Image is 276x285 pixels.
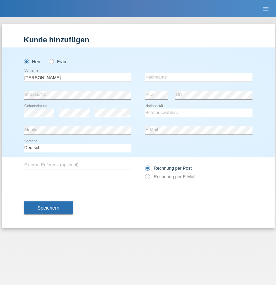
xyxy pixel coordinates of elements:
[49,59,53,63] input: Frau
[145,174,195,179] label: Rechnung per E-Mail
[145,166,192,171] label: Rechnung per Post
[24,59,28,63] input: Herr
[262,5,269,12] i: menu
[24,201,73,214] button: Speichern
[145,174,149,183] input: Rechnung per E-Mail
[24,35,252,44] h1: Kunde hinzufügen
[38,205,59,211] span: Speichern
[49,59,66,64] label: Frau
[24,59,41,64] label: Herr
[259,6,273,11] a: menu
[145,166,149,174] input: Rechnung per Post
